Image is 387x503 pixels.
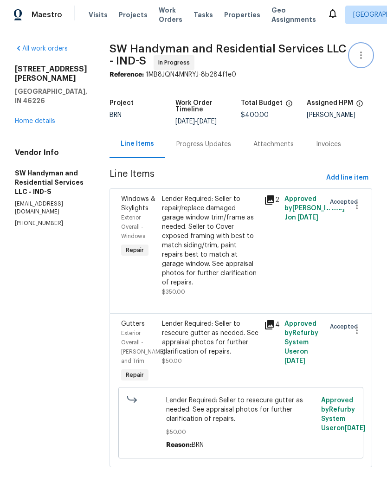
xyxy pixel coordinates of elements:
span: The total cost of line items that have been proposed by Opendoor. This sum includes line items th... [285,100,293,112]
span: [DATE] [197,118,217,125]
span: Gutters [121,321,145,327]
span: Work Orders [159,6,182,24]
div: 2 [264,194,279,206]
p: [PHONE_NUMBER] [15,219,87,227]
span: Tasks [193,12,213,18]
span: The hpm assigned to this work order. [356,100,363,112]
span: [DATE] [175,118,195,125]
h5: Project [110,100,134,106]
span: [DATE] [284,358,305,364]
span: [DATE] [345,425,366,432]
span: - [175,118,217,125]
div: [PERSON_NAME] [307,112,373,118]
div: Line Items [121,139,154,148]
span: Add line item [326,172,368,184]
span: $350.00 [162,289,185,295]
div: Lender Required: Seller to resecure gutter as needed. See appraisal photos for further clarificat... [162,319,258,356]
span: [DATE] [297,214,318,221]
h5: Total Budget [241,100,283,106]
span: $400.00 [241,112,269,118]
span: Repair [122,245,148,255]
span: Approved by Refurby System User on [284,321,318,364]
p: [EMAIL_ADDRESS][DOMAIN_NAME] [15,200,87,216]
span: Exterior Overall - Windows [121,215,145,239]
h5: Work Order Timeline [175,100,241,113]
span: $50.00 [166,427,316,437]
span: Maestro [32,10,62,19]
span: Approved by Refurby System User on [321,397,366,432]
div: Invoices [316,140,341,149]
span: Accepted [330,322,361,331]
div: Lender Required: Seller to repair/replace damaged garage window trim/frame as needed. Seller to C... [162,194,258,287]
div: Progress Updates [176,140,231,149]
span: Projects [119,10,148,19]
span: In Progress [158,58,193,67]
div: Attachments [253,140,294,149]
a: Home details [15,118,55,124]
span: Windows & Skylights [121,196,155,212]
span: BRN [110,112,122,118]
span: Line Items [110,169,322,187]
h5: SW Handyman and Residential Services LLC - IND-S [15,168,87,196]
span: Repair [122,370,148,380]
span: BRN [192,442,204,448]
span: Approved by [PERSON_NAME] J on [284,196,345,221]
div: 4 [264,319,279,330]
h5: [GEOGRAPHIC_DATA], IN 46226 [15,87,87,105]
span: Visits [89,10,108,19]
span: Properties [224,10,260,19]
b: Reference: [110,71,144,78]
span: SW Handyman and Residential Services LLC - IND-S [110,43,346,66]
a: All work orders [15,45,68,52]
h4: Vendor Info [15,148,87,157]
h5: Assigned HPM [307,100,353,106]
div: 1MB8JQN4MNRYJ-8b284f1e0 [110,70,372,79]
span: Lender Required: Seller to resecure gutter as needed. See appraisal photos for further clarificat... [166,396,316,424]
h2: [STREET_ADDRESS][PERSON_NAME] [15,64,87,83]
span: Accepted [330,197,361,206]
span: Geo Assignments [271,6,316,24]
button: Add line item [322,169,372,187]
span: $50.00 [162,358,182,364]
span: Reason: [166,442,192,448]
span: Exterior Overall - [PERSON_NAME] and Trim [121,330,165,364]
